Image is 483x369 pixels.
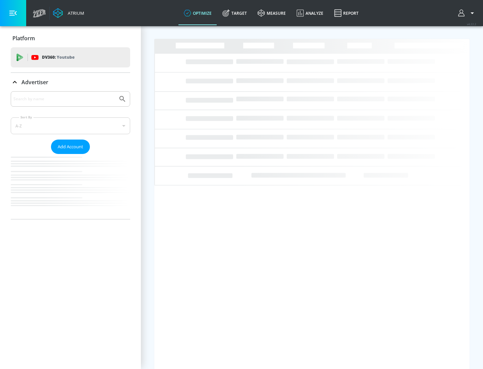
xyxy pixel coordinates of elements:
[53,8,84,18] a: Atrium
[65,10,84,16] div: Atrium
[467,22,476,26] span: v 4.22.2
[21,78,48,86] p: Advertiser
[291,1,329,25] a: Analyze
[178,1,217,25] a: optimize
[11,117,130,134] div: A-Z
[58,143,83,151] span: Add Account
[252,1,291,25] a: measure
[51,140,90,154] button: Add Account
[19,115,34,119] label: Sort By
[11,154,130,219] nav: list of Advertiser
[13,95,115,103] input: Search by name
[217,1,252,25] a: Target
[11,73,130,92] div: Advertiser
[12,35,35,42] p: Platform
[11,91,130,219] div: Advertiser
[329,1,364,25] a: Report
[57,54,74,61] p: Youtube
[42,54,74,61] p: DV360:
[11,29,130,48] div: Platform
[11,47,130,67] div: DV360: Youtube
